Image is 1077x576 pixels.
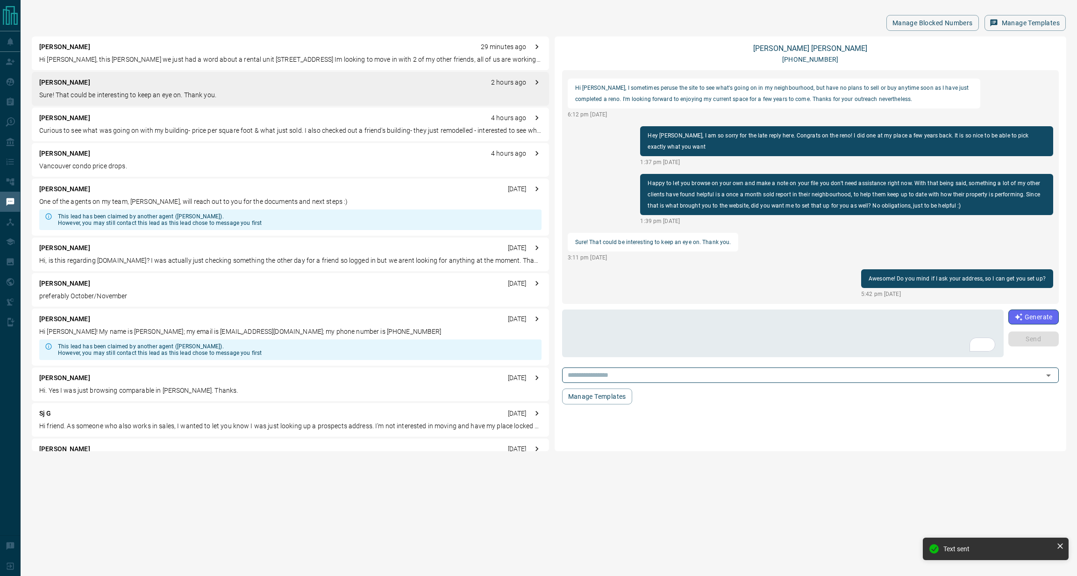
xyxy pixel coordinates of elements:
[39,314,90,324] p: [PERSON_NAME]
[39,421,542,431] p: Hi friend. As someone who also works in sales, I wanted to let you know I was just looking up a p...
[1008,310,1059,324] button: Generate
[491,149,526,158] p: 4 hours ago
[508,184,527,194] p: [DATE]
[39,386,542,396] p: Hi. Yes I was just browsing comparable in [PERSON_NAME]. Thanks.
[508,314,527,324] p: [DATE]
[575,237,731,248] p: Sure! That could be interesting to keep an eye on. Thank you.
[508,373,527,383] p: [DATE]
[39,149,90,158] p: [PERSON_NAME]
[640,158,1053,166] p: 1:37 pm [DATE]
[640,217,1053,225] p: 1:39 pm [DATE]
[869,273,1046,284] p: Awesome! Do you mind if I ask your address, so I can get you set up?
[39,373,90,383] p: [PERSON_NAME]
[39,279,90,288] p: [PERSON_NAME]
[39,327,542,337] p: Hi [PERSON_NAME]! My name is [PERSON_NAME]; my email is [EMAIL_ADDRESS][DOMAIN_NAME]; my phone nu...
[943,545,1053,553] div: Text sent
[782,55,838,65] p: [PHONE_NUMBER]
[491,113,526,123] p: 4 hours ago
[562,389,632,404] button: Manage Templates
[508,409,527,418] p: [DATE]
[569,314,997,353] textarea: To enrich screen reader interactions, please activate Accessibility in Grammarly extension settings
[575,82,973,105] p: Hi [PERSON_NAME], I sometimes peruse the site to see what's going on in my neighbourhood, but hav...
[58,339,262,360] div: This lead has been claimed by another agent ([PERSON_NAME]). However, you may still contact this ...
[648,178,1045,211] p: Happy to let you browse on your own and make a note on your file you don't need assistance right ...
[39,42,90,52] p: [PERSON_NAME]
[568,253,739,262] p: 3:11 pm [DATE]
[508,279,527,288] p: [DATE]
[1042,369,1055,382] button: Open
[39,291,542,301] p: preferably October/November
[508,444,527,454] p: [DATE]
[984,15,1066,31] button: Manage Templates
[39,184,90,194] p: [PERSON_NAME]
[481,42,527,52] p: 29 minutes ago
[58,209,262,230] div: This lead has been claimed by another agent ([PERSON_NAME]). However, you may still contact this ...
[508,243,527,253] p: [DATE]
[568,110,980,119] p: 6:12 pm [DATE]
[39,256,542,266] p: Hi, is this regarding [DOMAIN_NAME]? I was actually just checking something the other day for a f...
[491,78,526,87] p: 2 hours ago
[886,15,979,31] button: Manage Blocked Numbers
[39,197,542,207] p: One of the agents on my team, [PERSON_NAME], will reach out to you for the documents and next ste...
[861,290,1053,298] p: 5:42 pm [DATE]
[39,243,90,253] p: [PERSON_NAME]
[39,90,542,100] p: Sure! That could be interesting to keep an eye on. Thank you.
[753,44,867,53] a: [PERSON_NAME] [PERSON_NAME]
[39,161,542,171] p: Vancouver condo price drops.
[648,130,1045,152] p: Hey [PERSON_NAME], I am so sorry for the late reply here. Congrats on the reno! I did one at my p...
[39,78,90,87] p: [PERSON_NAME]
[39,55,542,65] p: Hi [PERSON_NAME], this [PERSON_NAME] we just had a word about a rental unit [STREET_ADDRESS] Im l...
[39,126,542,136] p: Curious to see what was going on with my building- price per square foot & what just sold. I also...
[39,113,90,123] p: [PERSON_NAME]
[39,444,90,454] p: [PERSON_NAME]
[39,409,51,418] p: Sj G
